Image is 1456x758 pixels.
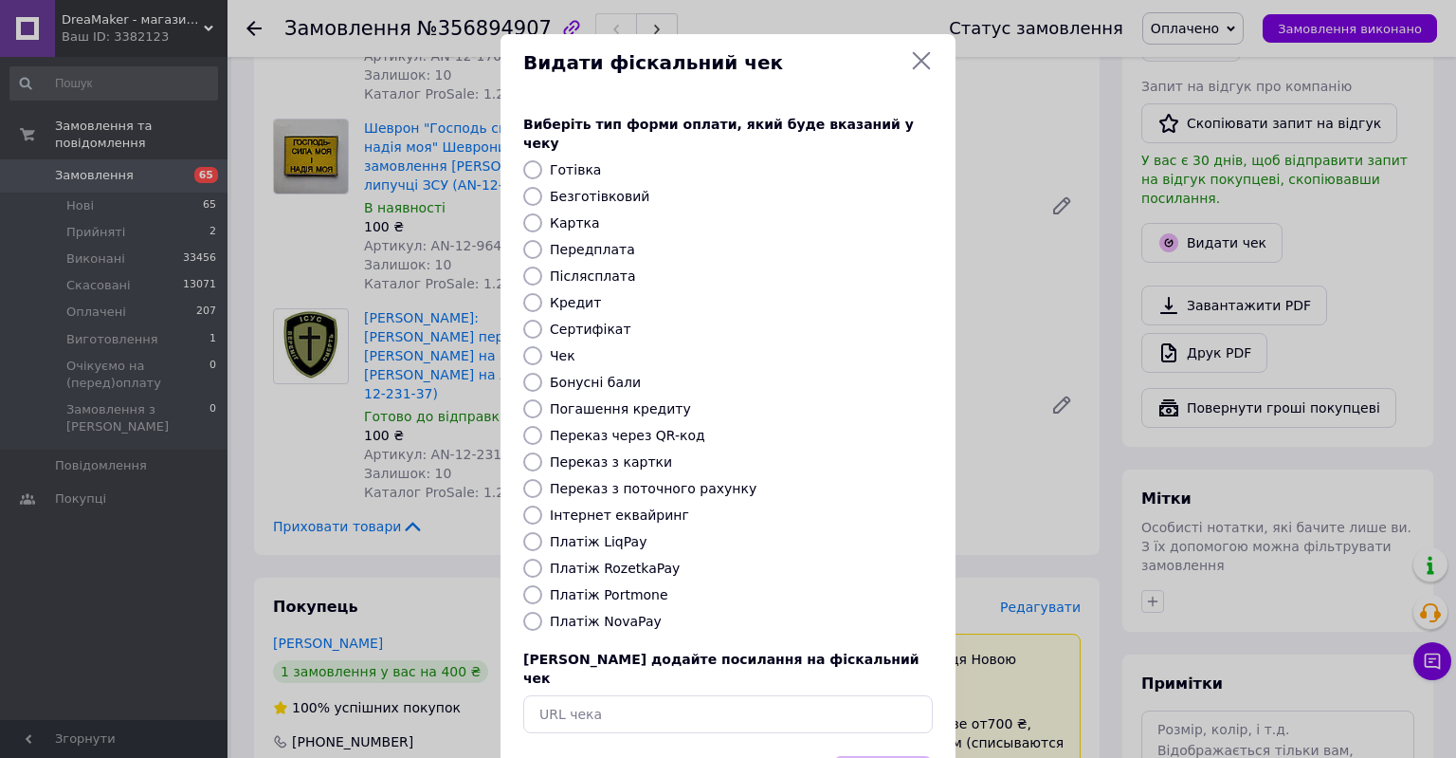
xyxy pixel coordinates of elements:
[550,268,636,284] label: Післясплата
[550,162,601,177] label: Готівка
[550,189,649,204] label: Безготівковий
[550,561,680,576] label: Платіж RozetkaPay
[550,534,646,549] label: Платіж LiqPay
[550,215,600,231] label: Картка
[550,454,672,470] label: Переказ з картки
[550,428,705,443] label: Переказ через QR-код
[550,481,756,496] label: Переказ з поточного рахунку
[550,508,689,523] label: Інтернет еквайринг
[550,401,691,416] label: Погашення кредиту
[550,295,601,310] label: Кредит
[550,587,668,602] label: Платіж Portmone
[550,242,635,257] label: Передплата
[550,348,575,363] label: Чек
[523,695,933,733] input: URL чека
[550,614,662,629] label: Платіж NovaPay
[550,322,631,337] label: Сертифікат
[523,49,902,77] span: Видати фіскальний чек
[550,375,641,390] label: Бонусні бали
[523,117,914,151] span: Виберіть тип форми оплати, який буде вказаний у чеку
[523,652,919,686] span: [PERSON_NAME] додайте посилання на фіскальний чек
